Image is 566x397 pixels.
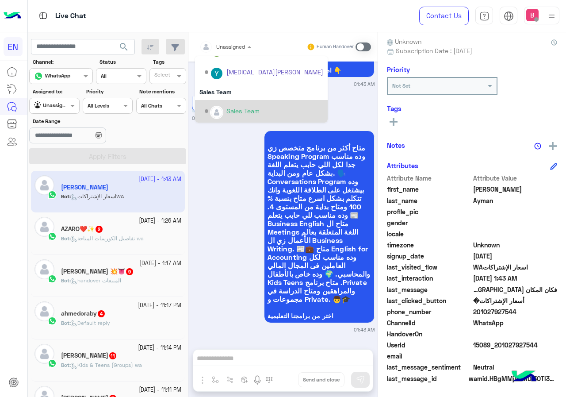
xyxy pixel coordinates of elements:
span: locale [387,229,471,239]
b: : [61,320,71,326]
span: null [473,218,558,227]
span: Bot [61,235,69,242]
label: Note mentions [139,88,185,96]
span: Attribute Value [473,173,558,183]
span: 2025-10-12T22:43:06.957Z [473,251,558,261]
label: Status [99,58,145,66]
h6: Attributes [387,162,418,170]
label: Assigned to: [33,88,78,96]
button: Apply Filters [29,148,186,164]
span: 201027927544 [473,307,558,316]
span: Ayman [473,196,558,205]
span: email [387,351,471,361]
span: first_name [387,185,471,194]
img: userImage [526,9,539,21]
img: tab [479,11,490,21]
label: Tags [153,58,185,66]
img: WhatsApp [48,232,57,241]
span: last_name [387,196,471,205]
div: EN [4,37,23,56]
img: profile [546,11,557,22]
img: Logo [4,7,21,25]
img: WhatsApp [48,316,57,325]
img: hulul-logo.png [509,362,539,393]
span: Attribute Name [387,173,471,183]
span: تفاصيل الكورسات المتاحة wa [71,235,144,242]
span: Kids & Teens (Groups) wa [71,362,142,368]
label: Date Range [33,117,132,125]
small: 01:43 AM [192,115,213,122]
span: Bot [61,320,69,326]
span: null [473,351,558,361]
span: Unknown [473,240,558,250]
div: Select [153,71,170,81]
h5: ahmedoraby [61,310,106,317]
img: add [549,142,557,150]
img: WhatsApp [48,274,57,283]
img: WhatsApp [48,359,57,368]
span: 2025-10-12T22:43:50.089Z [473,274,558,283]
span: last_interaction [387,274,471,283]
span: 4 [98,310,105,317]
h6: Notes [387,141,405,149]
img: defaultAdmin.png [211,107,222,118]
span: search [119,42,129,52]
span: فكان المكان وله اونلاين فقط [473,285,558,294]
span: null [473,229,558,239]
img: ACg8ocI6MlsIVUV_bq7ynHKXRHAHHf_eEJuK8wzlPyPcd5DXp5YqWA=s96-c [211,68,222,79]
img: tab [504,11,514,21]
h5: Hussien Bebo 💥👅 [61,268,134,275]
span: ChannelId [387,318,471,328]
b: : [61,362,71,368]
span: متاح أكثر من برنامج متخصص زي Speaking Program وده مناسب جدا لكل اللي حابب يتعلم اللغة بشكل عام وم... [268,143,371,303]
a: Contact Us [419,7,469,25]
b: : [61,235,71,242]
span: wamid.HBgMMjAxMDI3OTI3NTQ0FQIAEhggQUNDMUVBNDdBMjM0QjNDQzMyMjU3NUY2NDFFOTAxMDQA [469,374,557,383]
img: notes [534,143,541,150]
span: 9 [126,268,133,275]
span: Subscription Date : [DATE] [396,46,472,55]
small: Human Handover [317,43,354,50]
b: Not Set [392,82,410,89]
span: 2 [96,226,103,233]
span: last_clicked_button [387,296,471,305]
small: [DATE] - 1:26 AM [139,217,181,225]
h6: Tags [387,104,557,112]
button: search [113,39,135,58]
h5: AZARO❤️✨ [61,225,103,233]
span: HandoverOn [387,329,471,339]
ng-dropdown-panel: Options list [195,56,328,123]
span: last_message_sentiment [387,362,471,372]
span: profile_pic [387,207,471,216]
p: Live Chat [55,10,86,22]
span: أسعار الإشتراكات� [473,296,558,305]
span: gender [387,218,471,227]
span: Unassigned [216,43,245,50]
span: timezone [387,240,471,250]
span: phone_number [387,307,471,316]
img: defaultAdmin.png [34,301,54,321]
button: Send and close [298,372,344,387]
span: 15089_201027927544 [473,340,558,350]
span: null [473,329,558,339]
span: 11 [109,352,116,359]
span: 0 [473,362,558,372]
b: : [61,277,71,284]
img: defaultAdmin.png [34,217,54,237]
img: tab [38,10,49,21]
span: Bot [61,362,69,368]
small: [DATE] - 11:11 PM [139,386,181,394]
div: [MEDICAL_DATA][PERSON_NAME] [226,67,323,77]
span: Unknown [387,37,421,46]
span: signup_date [387,251,471,261]
span: last_visited_flow [387,262,471,272]
span: اسعار الإشتراكاتWA [473,262,558,272]
span: Bot [61,277,69,284]
h5: ميس نورهان [61,352,117,359]
label: Channel: [33,58,92,66]
small: [DATE] - 11:17 PM [138,301,181,310]
span: 2 [473,318,558,328]
span: Default reply [71,320,110,326]
h6: Priority [387,66,410,73]
img: defaultAdmin.png [34,259,54,279]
